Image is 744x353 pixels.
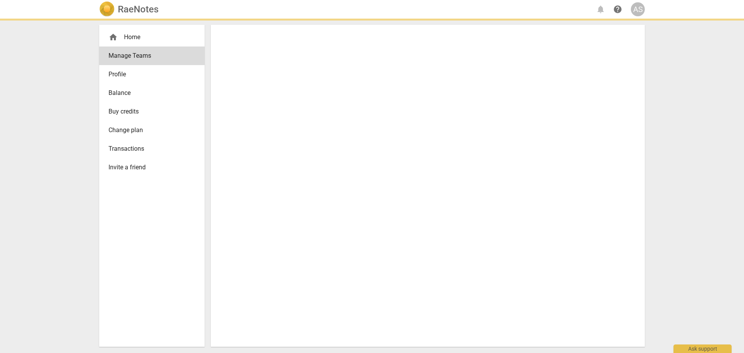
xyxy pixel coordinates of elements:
span: help [613,5,622,14]
span: Balance [108,88,189,98]
span: Buy credits [108,107,189,116]
span: home [108,33,118,42]
button: AS [631,2,645,16]
a: Invite a friend [99,158,205,177]
span: Transactions [108,144,189,153]
a: Profile [99,65,205,84]
h2: RaeNotes [118,4,158,15]
img: Logo [99,2,115,17]
div: Home [99,28,205,46]
a: Buy credits [99,102,205,121]
a: Transactions [99,139,205,158]
span: Manage Teams [108,51,189,60]
span: Invite a friend [108,163,189,172]
span: Profile [108,70,189,79]
div: Ask support [673,344,732,353]
a: Balance [99,84,205,102]
a: Manage Teams [99,46,205,65]
span: Change plan [108,126,189,135]
div: Home [108,33,189,42]
a: Help [611,2,625,16]
a: LogoRaeNotes [99,2,158,17]
a: Change plan [99,121,205,139]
